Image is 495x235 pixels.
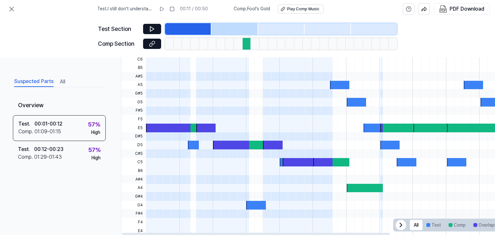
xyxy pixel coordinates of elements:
span: A#4 [121,175,146,184]
span: C5 [121,158,146,166]
span: D#5 [121,132,146,141]
div: 01:29 - 01:43 [34,153,62,161]
span: C6 [121,55,146,64]
div: High [92,155,101,161]
button: Comp [445,220,470,230]
button: PDF Download [438,4,486,14]
span: A5 [121,81,146,89]
span: E5 [121,124,146,132]
div: Comp . [18,153,34,161]
span: G5 [121,98,146,107]
div: Test . [18,146,34,153]
span: C#5 [121,149,146,158]
div: Test Section [98,24,139,34]
div: Overview [13,96,106,115]
span: G4 [121,201,146,210]
span: Test . I still don't understand why you don't w [97,6,154,12]
span: Comp . Fool's Gold [234,6,270,12]
img: PDF Download [439,5,447,13]
span: G#5 [121,89,146,98]
span: B5 [121,63,146,72]
button: Test [422,220,445,230]
div: 01:09 - 01:15 [34,128,61,136]
div: 00:01 - 00:12 [34,120,63,128]
button: All [60,77,65,87]
span: A4 [121,183,146,192]
span: B4 [121,166,146,175]
span: G#4 [121,192,146,201]
button: help [403,3,414,15]
span: F4 [121,218,146,227]
img: share [421,6,427,12]
button: Play Comp Music [278,5,324,14]
svg: help [406,6,412,12]
button: Suspected Parts [14,77,53,87]
div: 00:11 / 00:50 [180,6,208,12]
span: F5 [121,115,146,124]
div: Test . [18,120,34,128]
div: 57 % [88,120,100,129]
div: 57 % [88,146,101,155]
span: A#5 [121,72,146,81]
span: F#4 [121,209,146,218]
div: 00:12 - 00:23 [34,146,63,153]
div: Play Comp Music [287,6,319,12]
button: All [410,220,422,230]
span: F#5 [121,107,146,115]
div: PDF Download [450,5,484,13]
div: Comp Section [98,39,139,49]
span: D5 [121,141,146,149]
div: Comp . [18,128,34,136]
div: High [91,129,100,136]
